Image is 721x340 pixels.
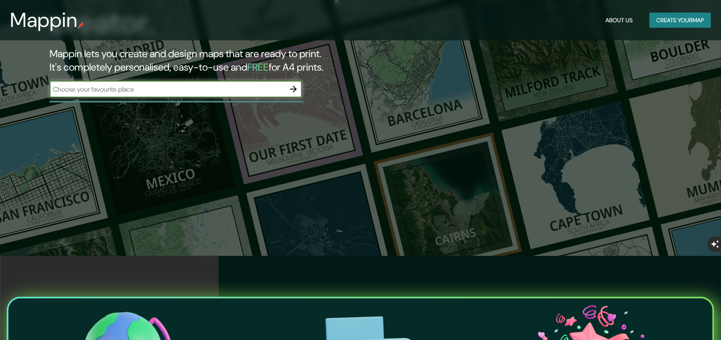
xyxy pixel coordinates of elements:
button: Create yourmap [650,13,711,28]
img: mappin-pin [78,22,85,29]
input: Choose your favourite place [50,84,285,94]
button: About Us [602,13,636,28]
h3: Mappin [10,8,78,32]
h5: FREE [247,61,269,74]
h2: Mappin lets you create and design maps that are ready to print. It's completely personalised, eas... [50,47,410,74]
